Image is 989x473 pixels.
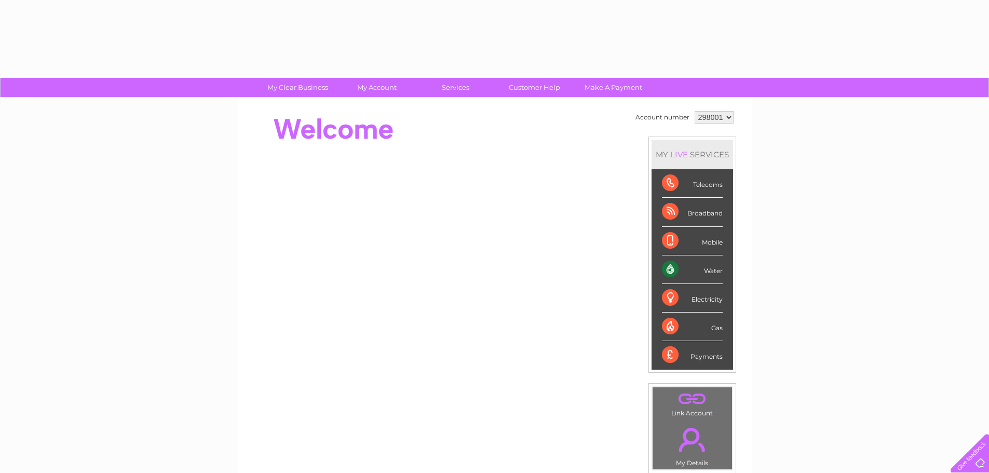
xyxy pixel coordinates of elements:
[652,387,733,420] td: Link Account
[255,78,341,97] a: My Clear Business
[662,341,723,369] div: Payments
[334,78,419,97] a: My Account
[662,284,723,313] div: Electricity
[652,419,733,470] td: My Details
[413,78,498,97] a: Services
[662,198,723,226] div: Broadband
[633,109,692,126] td: Account number
[571,78,656,97] a: Make A Payment
[492,78,577,97] a: Customer Help
[655,390,729,408] a: .
[662,313,723,341] div: Gas
[668,150,690,159] div: LIVE
[652,140,733,169] div: MY SERVICES
[655,422,729,458] a: .
[662,255,723,284] div: Water
[662,169,723,198] div: Telecoms
[662,227,723,255] div: Mobile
